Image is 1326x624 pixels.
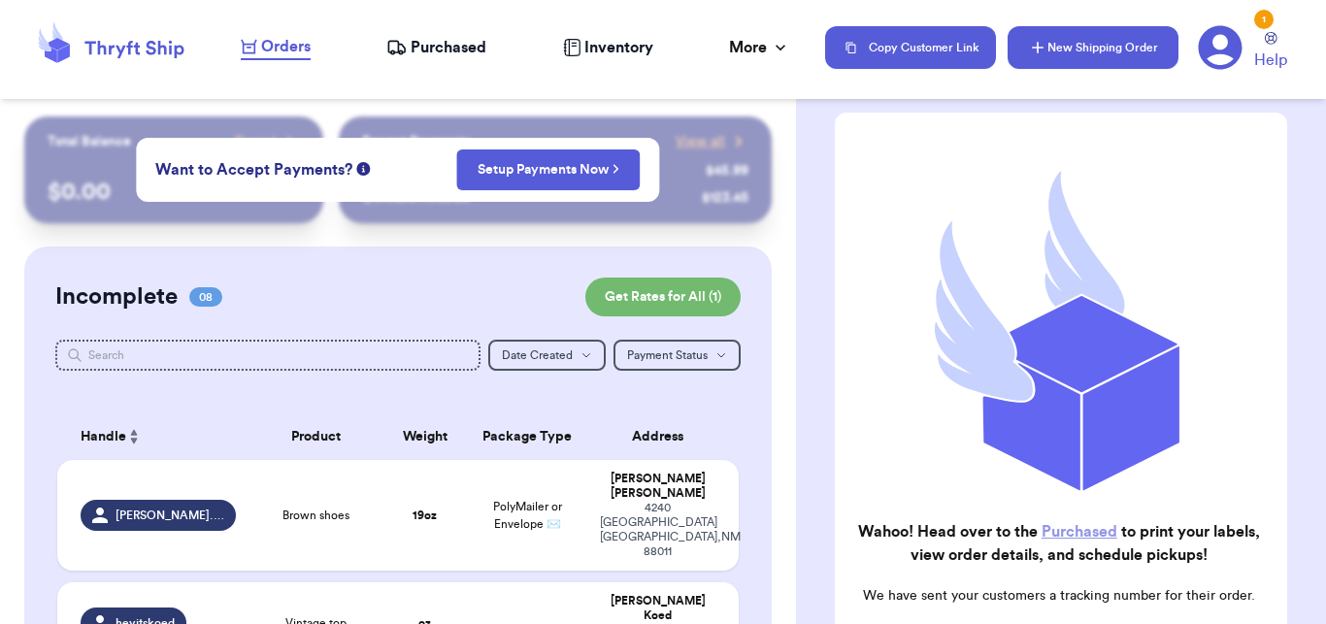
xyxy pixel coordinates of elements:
[502,349,573,361] span: Date Created
[384,413,466,460] th: Weight
[126,425,142,448] button: Sort ascending
[282,508,349,523] span: Brown shoes
[493,501,562,530] span: PolyMailer or Envelope ✉️
[261,35,311,58] span: Orders
[241,35,311,60] a: Orders
[248,413,383,460] th: Product
[413,509,437,521] strong: 19 oz
[1254,49,1287,72] span: Help
[48,132,131,151] p: Total Balance
[478,160,620,180] a: Setup Payments Now
[702,188,748,208] div: $ 123.45
[55,340,481,371] input: Search
[466,413,588,460] th: Package Type
[386,36,486,59] a: Purchased
[613,340,741,371] button: Payment Status
[600,472,715,501] div: [PERSON_NAME] [PERSON_NAME]
[729,36,790,59] div: More
[235,132,300,151] a: Payout
[627,349,708,361] span: Payment Status
[488,340,606,371] button: Date Created
[584,36,653,59] span: Inventory
[850,586,1268,606] p: We have sent your customers a tracking number for their order.
[1042,524,1117,540] a: Purchased
[588,413,739,460] th: Address
[706,161,748,181] div: $ 45.99
[362,132,470,151] p: Recent Payments
[48,177,300,208] p: $ 0.00
[55,281,178,312] h2: Incomplete
[676,132,748,151] a: View all
[600,594,715,623] div: [PERSON_NAME] Koed
[1254,32,1287,72] a: Help
[1254,10,1274,29] div: 1
[235,132,277,151] span: Payout
[189,287,222,307] span: 08
[600,501,715,559] div: 4240 [GEOGRAPHIC_DATA] [GEOGRAPHIC_DATA] , NM 88011
[81,427,126,447] span: Handle
[825,26,996,69] button: Copy Customer Link
[1198,25,1243,70] a: 1
[563,36,653,59] a: Inventory
[155,158,352,181] span: Want to Accept Payments?
[457,149,641,190] button: Setup Payments Now
[585,278,741,316] button: Get Rates for All (1)
[116,508,225,523] span: [PERSON_NAME].annaluisa
[676,132,725,151] span: View all
[1008,26,1178,69] button: New Shipping Order
[850,520,1268,567] h2: Wahoo! Head over to the to print your labels, view order details, and schedule pickups!
[411,36,486,59] span: Purchased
